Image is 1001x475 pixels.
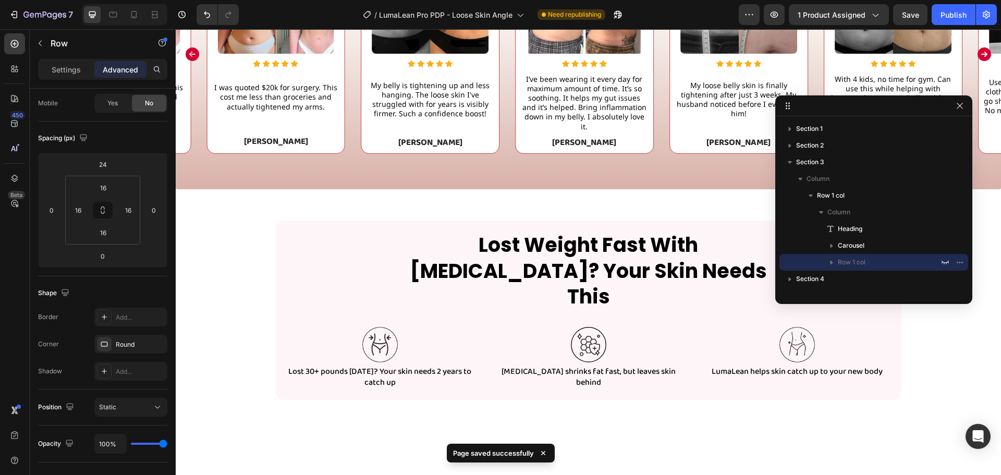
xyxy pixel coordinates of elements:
[800,17,817,33] button: Carousel Next Arrow
[798,9,865,20] span: 1 product assigned
[99,403,116,411] span: Static
[38,131,90,145] div: Spacing (px)
[902,10,919,19] span: Save
[808,48,935,96] p: Used to hide my fupa with baggy clothes. Now I'm actually excited to go shopping and show off my ...
[838,257,865,267] span: Row 1 col
[796,290,824,301] span: Section 5
[116,367,165,376] div: Add...
[38,312,58,322] div: Border
[38,367,62,376] div: Shadow
[827,207,850,217] span: Column
[966,424,991,449] div: Open Intercom Messenger
[197,4,239,25] div: Undo/Redo
[838,224,862,234] span: Heading
[93,225,114,240] input: l
[38,99,58,108] div: Mobile
[38,339,59,349] div: Corner
[4,4,78,25] button: 7
[654,45,781,102] p: With 4 kids, no time for gym. Can use this while helping with homework. My apron belly is lifting...
[932,4,975,25] button: Publish
[345,45,472,102] p: I’ve been wearing it every day for maximum amount of time. It’s so soothing. It helps my gut issu...
[796,274,824,284] span: Section 4
[941,9,967,20] div: Publish
[38,286,71,300] div: Shape
[93,180,114,196] input: l
[499,52,627,90] p: My loose belly skin is finally tightening after just 3 weeks. My husband noticed before I even to...
[92,156,113,172] input: 24
[817,190,845,201] span: Row 1 col
[38,437,76,451] div: Opacity
[38,400,76,415] div: Position
[116,313,165,322] div: Add...
[51,37,139,50] p: Row
[807,174,829,184] span: Column
[187,298,222,333] img: gempages_546847090085463264-789f7e8f-e4c9-4390-9032-f56cdb9bb20e.png
[376,106,441,120] strong: [PERSON_NAME]
[212,202,614,281] h2: Lost Weight Fast With [MEDICAL_DATA]? Your Skin Needs This
[318,337,508,359] p: [MEDICAL_DATA] shrinks fat fast, but leaves skin behind
[395,298,431,333] img: gempages_546847090085463264-82dba47e-4f25-4e61-b9af-8a5e0e1ac453.svg
[374,9,377,20] span: /
[95,434,126,453] input: Auto
[8,191,25,199] div: Beta
[44,202,59,218] input: 0
[796,124,823,134] span: Section 1
[103,64,138,75] p: Advanced
[526,337,717,348] p: LumaLean helps skin catch up to your new body
[145,99,153,108] span: No
[92,248,113,264] input: 0
[36,54,164,82] p: I was quoted $20k for surgery. This cost me less than groceries and actually tightened my arms.
[109,337,300,359] p: Lost 30+ pounds [DATE]? Your skin needs 2 years to catch up
[796,157,824,167] span: Section 3
[176,29,1001,475] iframe: Design area
[604,298,639,333] img: gempages_546847090085463264-4f5f9f3d-8c44-4edf-a5c0-3c64f11e6cb7.png
[685,106,749,120] strong: [PERSON_NAME]
[838,240,864,251] span: Carousel
[116,340,165,349] div: Round
[796,140,824,151] span: Section 2
[10,111,25,119] div: 450
[893,4,927,25] button: Save
[146,202,162,218] input: 0
[120,202,136,218] input: l
[107,99,118,108] span: Yes
[68,8,73,21] p: 7
[789,4,889,25] button: 1 product assigned
[94,398,167,417] button: Static
[531,106,595,120] strong: [PERSON_NAME]
[191,52,318,90] p: My belly is tightening up and less hanging. The loose skin I've struggled with for years is visib...
[70,202,86,218] input: l
[548,10,601,19] span: Need republishing
[68,105,132,119] strong: [PERSON_NAME]
[223,106,287,120] strong: [PERSON_NAME]
[379,9,512,20] span: LumaLean Pro PDP - Loose Skin Angle
[52,64,81,75] p: Settings
[453,448,534,458] p: Page saved successfully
